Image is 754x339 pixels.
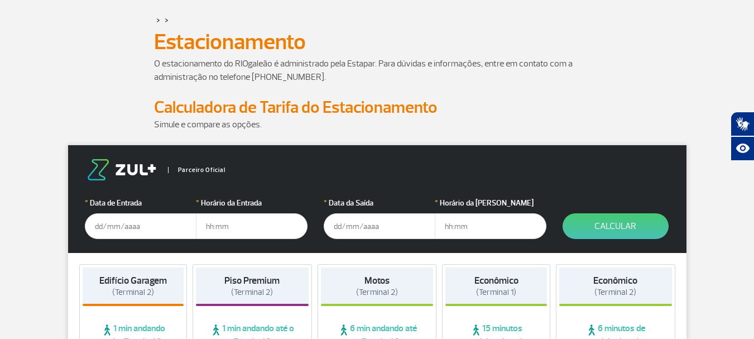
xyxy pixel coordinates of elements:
strong: Econômico [474,275,518,287]
input: hh:mm [435,213,546,239]
label: Data da Saída [324,197,435,209]
input: dd/mm/aaaa [85,213,196,239]
div: Plugin de acessibilidade da Hand Talk. [731,112,754,161]
strong: Piso Premium [224,275,280,287]
span: (Terminal 1) [476,287,516,298]
img: logo-zul.png [85,159,159,180]
strong: Motos [364,275,390,287]
span: (Terminal 2) [356,287,398,298]
h1: Estacionamento [154,32,601,51]
input: hh:mm [196,213,308,239]
a: > [156,13,160,26]
h2: Calculadora de Tarifa do Estacionamento [154,97,601,118]
strong: Econômico [593,275,637,287]
p: Simule e compare as opções. [154,118,601,131]
span: Parceiro Oficial [168,167,225,173]
span: (Terminal 2) [594,287,636,298]
label: Horário da [PERSON_NAME] [435,197,546,209]
input: dd/mm/aaaa [324,213,435,239]
button: Calcular [563,213,669,239]
button: Abrir recursos assistivos. [731,136,754,161]
span: (Terminal 2) [112,287,154,298]
button: Abrir tradutor de língua de sinais. [731,112,754,136]
a: > [165,13,169,26]
p: O estacionamento do RIOgaleão é administrado pela Estapar. Para dúvidas e informações, entre em c... [154,57,601,84]
label: Horário da Entrada [196,197,308,209]
span: (Terminal 2) [231,287,273,298]
strong: Edifício Garagem [99,275,167,287]
label: Data de Entrada [85,197,196,209]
